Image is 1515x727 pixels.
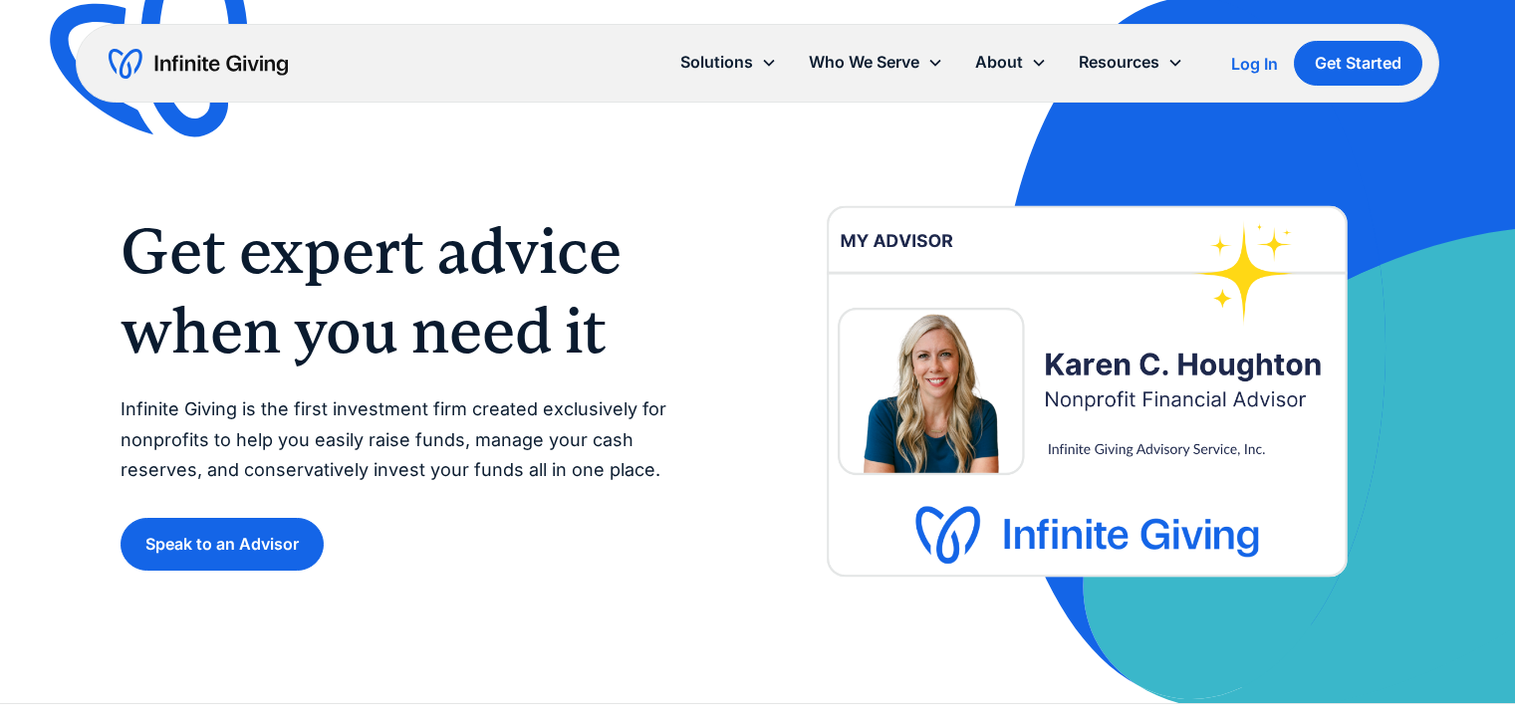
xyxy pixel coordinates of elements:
div: About [959,41,1063,84]
div: Who We Serve [793,41,959,84]
div: Resources [1063,41,1199,84]
a: Speak to an Advisor [121,518,324,571]
a: Get Started [1294,41,1422,86]
div: Resources [1079,49,1159,76]
a: home [109,48,288,80]
div: Log In [1231,56,1278,72]
div: Who We Serve [809,49,919,76]
p: Infinite Giving is the first investment firm created exclusively for nonprofits to help you easil... [121,394,718,486]
h1: Get expert advice when you need it [121,211,718,370]
a: Log In [1231,52,1278,76]
div: Solutions [680,49,753,76]
div: About [975,49,1023,76]
div: Solutions [664,41,793,84]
